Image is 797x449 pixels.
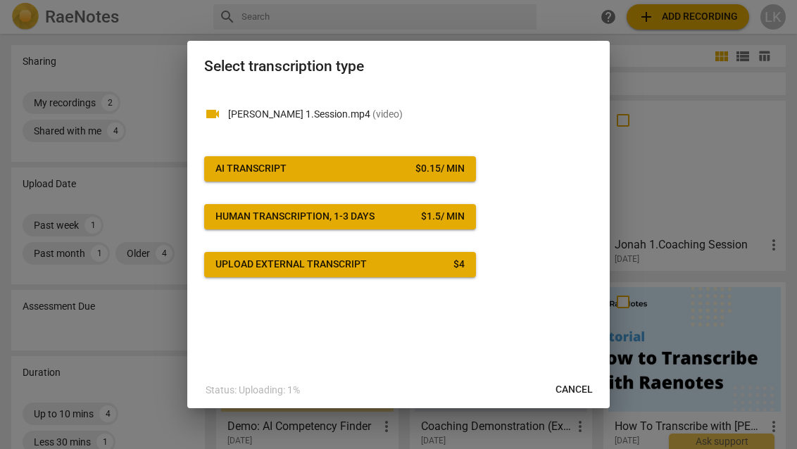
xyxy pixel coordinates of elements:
div: Upload external transcript [215,258,367,272]
span: Cancel [556,383,593,397]
p: Status: Uploading: 1% [206,383,300,398]
div: $ 0.15 / min [415,162,465,176]
button: Upload external transcript$4 [204,252,476,277]
button: Cancel [544,377,604,403]
div: $ 4 [453,258,465,272]
p: Reid 1.Session.mp4(video) [228,107,593,122]
div: $ 1.5 / min [421,210,465,224]
button: AI Transcript$0.15/ min [204,156,476,182]
span: ( video ) [372,108,403,120]
div: AI Transcript [215,162,287,176]
span: videocam [204,106,221,122]
h2: Select transcription type [204,58,593,75]
button: Human transcription, 1-3 days$1.5/ min [204,204,476,229]
div: Human transcription, 1-3 days [215,210,375,224]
